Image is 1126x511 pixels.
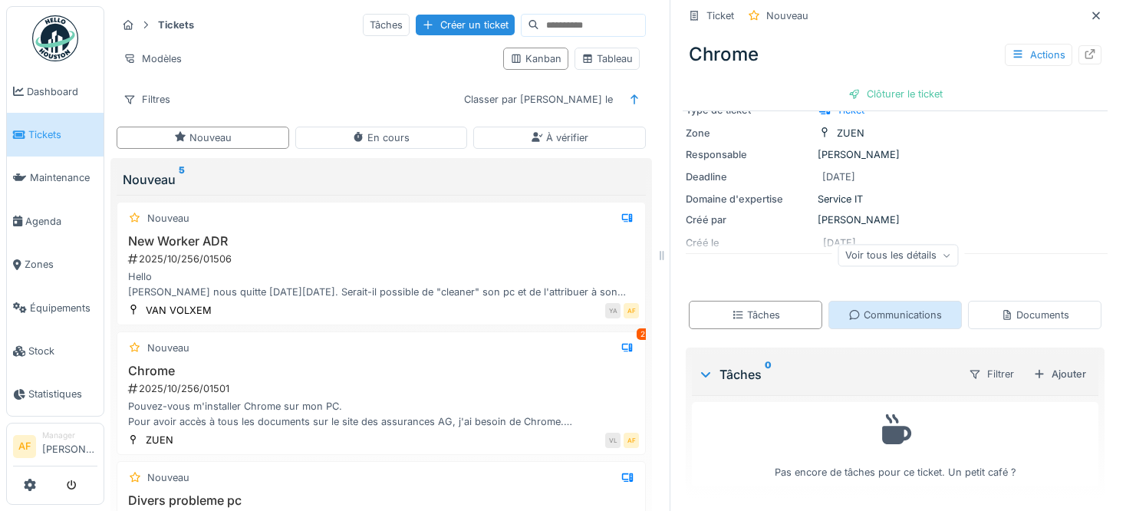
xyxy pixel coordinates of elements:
div: Voir tous les détails [838,244,959,266]
a: AF Manager[PERSON_NAME] [13,430,97,466]
div: Ticket [706,8,734,23]
div: Actions [1005,44,1072,66]
div: Ajouter [1027,364,1092,384]
div: Tableau [581,51,633,66]
div: Documents [1001,308,1069,322]
span: Statistiques [28,387,97,401]
a: Équipements [7,286,104,329]
a: Statistiques [7,373,104,416]
a: Stock [7,329,104,372]
div: Filtrer [962,363,1021,385]
div: Manager [42,430,97,441]
div: ZUEN [146,433,173,447]
a: Tickets [7,113,104,156]
div: ZUEN [837,126,864,140]
sup: 0 [765,365,772,384]
div: Nouveau [147,341,189,355]
div: Tâches [732,308,780,322]
div: Pouvez-vous m'installer Chrome sur mon PC. Pour avoir accès à tous les documents sur le site des ... [123,399,639,428]
div: Service IT [686,192,1105,206]
div: AF [624,303,639,318]
span: Dashboard [27,84,97,99]
div: Communications [848,308,942,322]
div: Responsable [686,147,812,162]
div: Nouveau [174,130,232,145]
div: VAN VOLXEM [146,303,212,318]
div: Nouveau [123,170,640,189]
div: 2025/10/256/01506 [127,252,639,266]
strong: Tickets [152,18,200,32]
h3: New Worker ADR [123,234,639,249]
div: Modèles [117,48,189,70]
div: Filtres [117,88,177,110]
div: [DATE] [822,170,855,184]
div: Nouveau [147,211,189,226]
div: [PERSON_NAME] [686,147,1105,162]
div: Hello [PERSON_NAME] nous quitte [DATE][DATE]. Serait-il possible de "cleaner" son pc et de l'attr... [123,269,639,298]
span: Zones [25,257,97,272]
div: À vérifier [531,130,588,145]
sup: 5 [179,170,185,189]
div: Classer par [PERSON_NAME] le [457,88,620,110]
li: AF [13,435,36,458]
div: Nouveau [147,470,189,485]
div: Nouveau [766,8,808,23]
div: VL [605,433,621,448]
div: Domaine d'expertise [686,192,812,206]
h3: Chrome [123,364,639,378]
a: Dashboard [7,70,104,113]
div: 2025/10/256/01501 [127,381,639,396]
div: Clôturer le ticket [842,84,949,104]
span: Maintenance [30,170,97,185]
a: Agenda [7,199,104,242]
div: En cours [352,130,410,145]
div: Deadline [686,170,812,184]
div: 2 [637,328,649,340]
div: Kanban [510,51,561,66]
div: [PERSON_NAME] [686,213,1105,227]
div: YA [605,303,621,318]
div: Créer un ticket [416,15,515,35]
div: Tâches [363,14,410,36]
a: Maintenance [7,157,104,199]
div: AF [624,433,639,448]
li: [PERSON_NAME] [42,430,97,463]
div: Chrome [683,35,1108,74]
a: Zones [7,243,104,286]
img: Badge_color-CXgf-gQk.svg [32,15,78,61]
div: Tâches [698,365,956,384]
span: Tickets [28,127,97,142]
div: Zone [686,126,812,140]
span: Agenda [25,214,97,229]
div: Pas encore de tâches pour ce ticket. Un petit café ? [702,409,1088,480]
h3: Divers probleme pc [123,493,639,508]
span: Stock [28,344,97,358]
div: Créé par [686,213,812,227]
span: Équipements [30,301,97,315]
